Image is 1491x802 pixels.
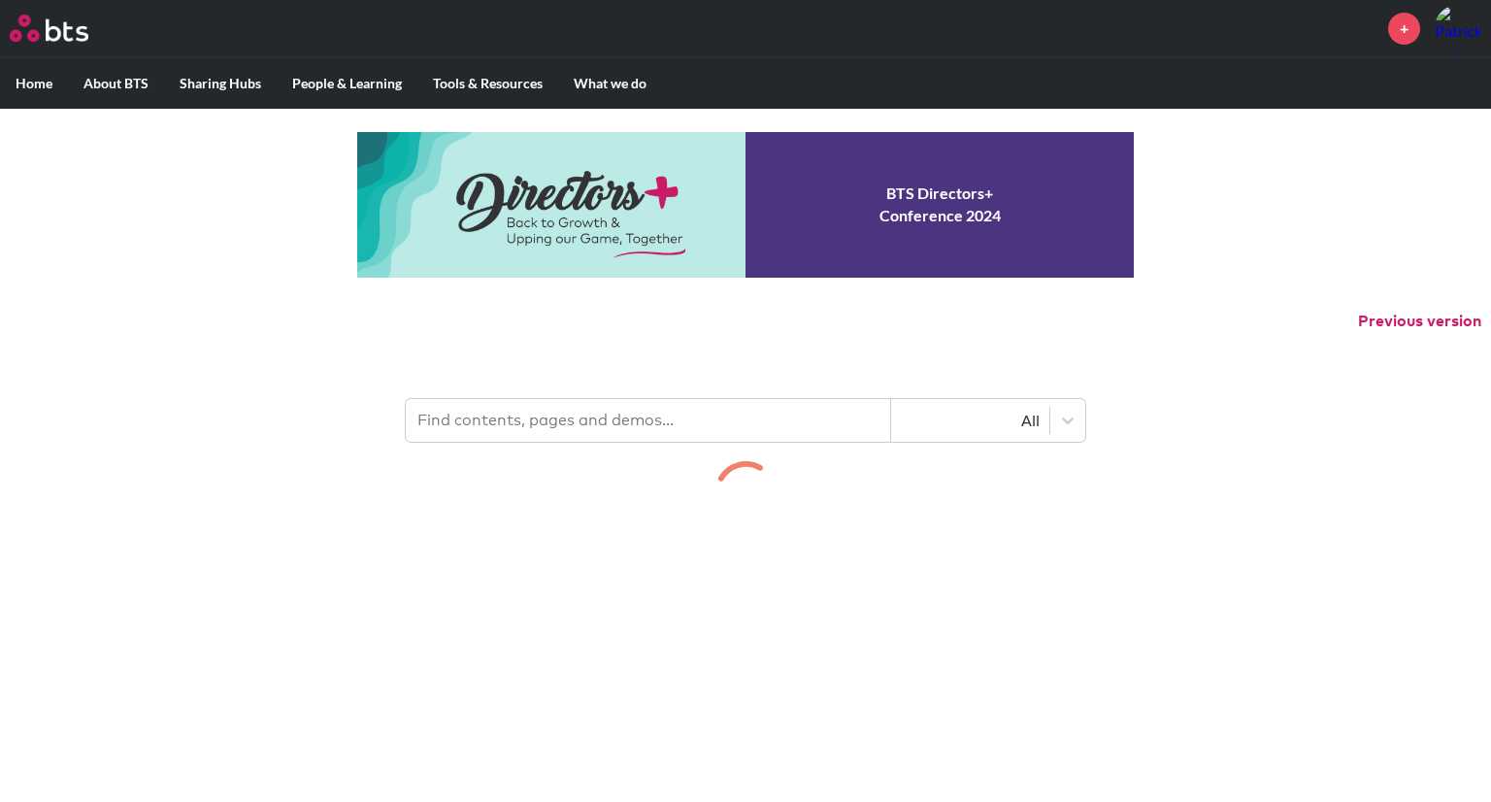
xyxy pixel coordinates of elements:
div: All [901,410,1040,431]
img: Patrick Roeroe [1435,5,1481,51]
a: + [1388,13,1420,45]
a: Go home [10,15,124,42]
label: About BTS [68,58,164,109]
label: Tools & Resources [417,58,558,109]
a: Conference 2024 [357,132,1134,278]
label: People & Learning [277,58,417,109]
input: Find contents, pages and demos... [406,399,891,442]
button: Previous version [1358,311,1481,332]
img: BTS Logo [10,15,88,42]
a: Profile [1435,5,1481,51]
label: What we do [558,58,662,109]
label: Sharing Hubs [164,58,277,109]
